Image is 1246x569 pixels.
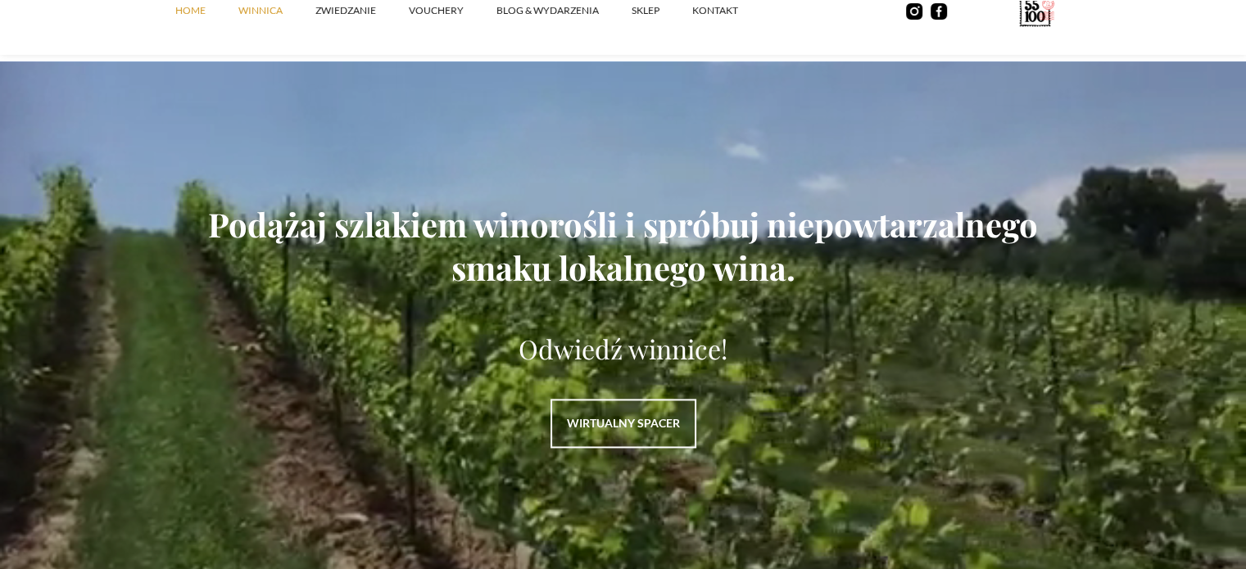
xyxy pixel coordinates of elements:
a: WIRTUALNY SPACER [551,399,696,448]
h1: Podążaj szlakiem winorośli i spróbuj niepowtarzalnego smaku lokalnego wina. [176,202,1071,289]
p: Odwiedź winnice! [176,331,1071,366]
